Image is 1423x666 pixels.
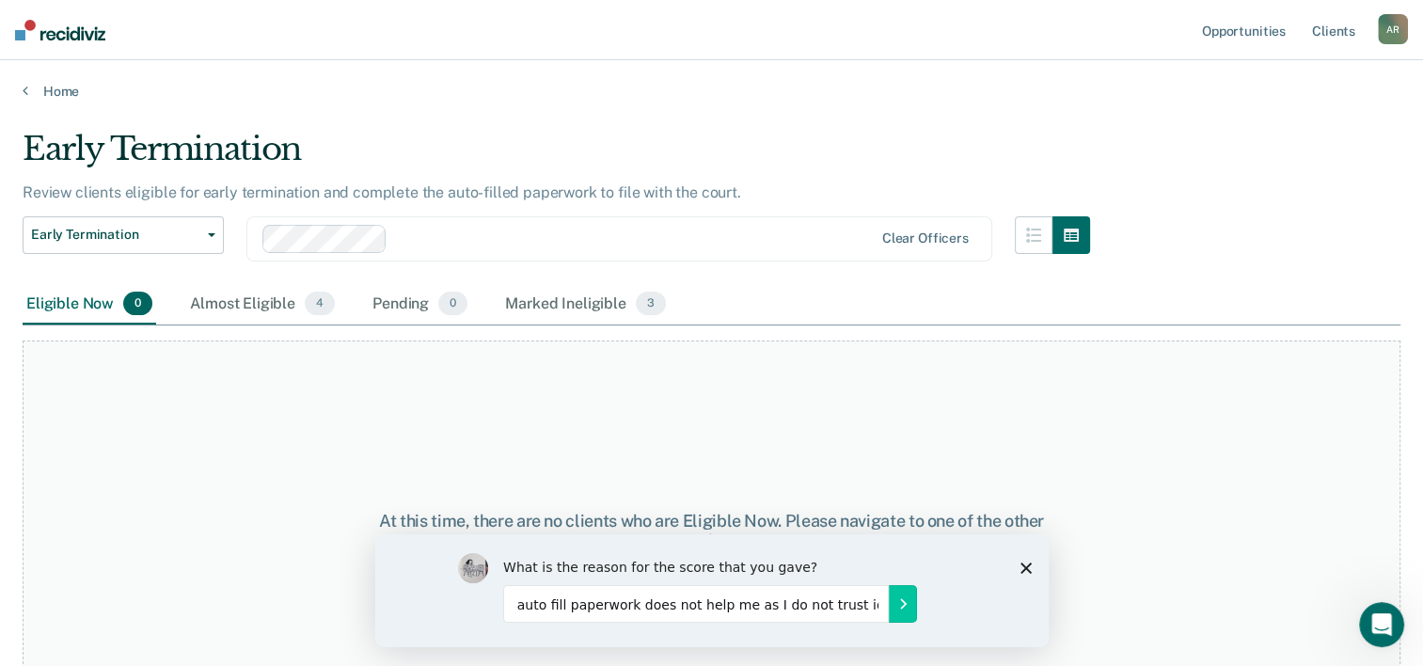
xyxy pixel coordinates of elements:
div: Early Termination [23,130,1090,183]
iframe: Survey by Kim from Recidiviz [375,534,1049,647]
span: Early Termination [31,227,200,243]
button: AR [1378,14,1408,44]
a: Home [23,83,1400,100]
span: 4 [305,292,335,316]
div: Eligible Now0 [23,284,156,325]
div: Marked Ineligible3 [501,284,670,325]
img: Recidiviz [15,20,105,40]
div: A R [1378,14,1408,44]
div: At this time, there are no clients who are Eligible Now. Please navigate to one of the other tabs. [368,511,1056,551]
span: 0 [123,292,152,316]
div: Almost Eligible4 [186,284,339,325]
span: 0 [438,292,467,316]
div: Pending0 [369,284,471,325]
button: Early Termination [23,216,224,254]
span: 3 [636,292,666,316]
div: Clear officers [882,230,969,246]
p: Review clients eligible for early termination and complete the auto-filled paperwork to file with... [23,183,741,201]
iframe: Intercom live chat [1359,602,1404,647]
